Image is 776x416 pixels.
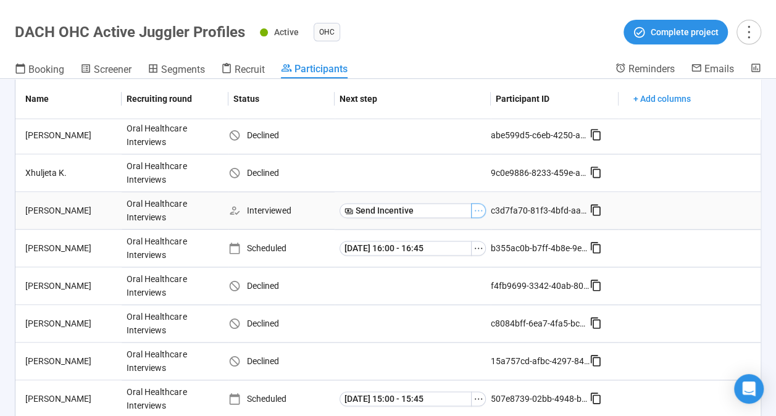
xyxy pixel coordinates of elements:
span: [DATE] 15:00 - 15:45 [344,392,423,406]
button: [DATE] 15:00 - 15:45 [340,391,472,406]
a: Booking [15,62,64,78]
div: Declined [228,279,335,293]
div: [PERSON_NAME] [20,241,122,255]
button: more [736,20,761,44]
div: Declined [228,166,335,180]
span: [DATE] 16:00 - 16:45 [344,241,423,255]
div: abe599d5-c6eb-4250-a7e3-88b4615f9f41 [491,128,590,142]
span: ellipsis [474,243,483,253]
div: Interviewed [228,204,335,217]
button: [DATE] 16:00 - 16:45 [340,241,472,256]
a: Reminders [615,62,675,77]
span: more [740,23,757,40]
a: Emails [691,62,734,77]
span: OHC [319,26,335,38]
button: ellipsis [471,203,486,218]
div: b355ac0b-b7ff-4b8e-9e7b-fcaccac2a845 [491,241,590,255]
div: f4fb9699-3342-40ab-80ac-17870146cebf [491,279,590,293]
div: [PERSON_NAME] [20,392,122,406]
span: Emails [704,63,734,75]
th: Participant ID [491,79,619,119]
div: Oral Healthcare Interviews [122,267,214,304]
div: Oral Healthcare Interviews [122,117,214,154]
span: Active [274,27,299,37]
div: [PERSON_NAME] [20,279,122,293]
button: ellipsis [471,241,486,256]
a: Participants [281,62,348,78]
div: [PERSON_NAME] [20,354,122,368]
a: Segments [148,62,205,78]
h1: DACH OHC Active Juggler Profiles [15,23,245,41]
div: 9c0e9886-8233-459e-a8cd-099f535adea0 [491,166,590,180]
div: [PERSON_NAME] [20,128,122,142]
button: Send Incentive [340,203,472,218]
div: Oral Healthcare Interviews [122,230,214,267]
th: Status [228,79,335,119]
div: 15a757cd-afbc-4297-84b8-dcdd37451555 [491,354,590,368]
div: Oral Healthcare Interviews [122,305,214,342]
th: Recruiting round [122,79,228,119]
button: Complete project [624,20,728,44]
a: Screener [80,62,131,78]
div: Oral Healthcare Interviews [122,343,214,380]
span: Send Incentive [356,204,414,217]
span: + Add columns [633,92,691,106]
div: Xhuljeta K. [20,166,122,180]
div: [PERSON_NAME] [20,317,122,330]
div: Oral Healthcare Interviews [122,154,214,191]
div: c8084bff-6ea7-4fa5-bcd1-86f09807d2e6 [491,317,590,330]
span: ellipsis [474,206,483,215]
a: Recruit [221,62,265,78]
span: Booking [28,64,64,75]
span: Screener [94,64,131,75]
div: Declined [228,317,335,330]
div: Declined [228,354,335,368]
button: ellipsis [471,391,486,406]
span: Participants [294,63,348,75]
div: Oral Healthcare Interviews [122,192,214,229]
div: [PERSON_NAME] [20,204,122,217]
div: Open Intercom Messenger [734,374,764,404]
th: Next step [335,79,491,119]
span: Reminders [628,63,675,75]
span: Segments [161,64,205,75]
div: Declined [228,128,335,142]
span: ellipsis [474,394,483,404]
span: Recruit [235,64,265,75]
div: c3d7fa70-81f3-4bfd-aa99-5b3ff7b68ad4 [491,204,590,217]
div: Scheduled [228,392,335,406]
div: Scheduled [228,241,335,255]
span: Complete project [651,25,719,39]
button: + Add columns [624,89,701,109]
div: 507e8739-02bb-4948-b538-3e23e906f805 [491,392,590,406]
th: Name [15,79,122,119]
